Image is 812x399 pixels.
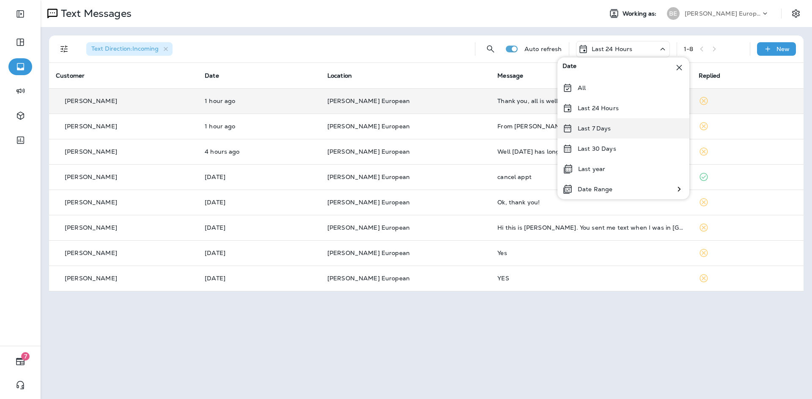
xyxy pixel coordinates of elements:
[205,199,314,206] p: Oct 9, 2025 03:25 PM
[58,7,132,20] p: Text Messages
[56,41,73,57] button: Filters
[21,352,30,361] span: 7
[327,198,410,206] span: [PERSON_NAME] European
[776,46,790,52] p: New
[205,224,314,231] p: Oct 9, 2025 03:07 PM
[65,174,117,180] p: [PERSON_NAME]
[497,98,685,104] div: Thank you, all is well
[667,7,680,20] div: BE
[578,166,605,172] p: Last year
[205,275,314,282] p: Oct 9, 2025 11:44 AM
[327,249,410,257] span: [PERSON_NAME] European
[327,173,410,181] span: [PERSON_NAME] European
[327,274,410,282] span: [PERSON_NAME] European
[56,72,85,79] span: Customer
[327,72,352,79] span: Location
[592,46,633,52] p: Last 24 Hours
[482,41,499,57] button: Search Messages
[65,199,117,206] p: [PERSON_NAME]
[327,224,410,231] span: [PERSON_NAME] European
[578,145,616,152] p: Last 30 Days
[327,148,410,155] span: [PERSON_NAME] European
[699,72,721,79] span: Replied
[8,5,32,22] button: Expand Sidebar
[65,148,117,155] p: [PERSON_NAME]
[205,123,314,130] p: Oct 10, 2025 02:56 PM
[524,46,562,52] p: Auto refresh
[788,6,804,21] button: Settings
[327,97,410,105] span: [PERSON_NAME] European
[65,250,117,256] p: [PERSON_NAME]
[497,224,685,231] div: Hi this is Mark Winniczek. You sent me text when I was in Europe. I just came back a few days ago...
[65,123,117,130] p: [PERSON_NAME]
[578,186,612,193] p: Date Range
[497,275,685,282] div: YES
[327,122,410,130] span: [PERSON_NAME] European
[578,105,619,111] p: Last 24 Hours
[205,174,314,180] p: Oct 9, 2025 03:53 PM
[205,148,314,155] p: Oct 10, 2025 12:14 PM
[578,84,586,91] p: All
[8,353,32,370] button: 7
[497,123,685,130] div: From Carl Scheef: Please cancel this appointment for my 2006 Subaru Forrester ...October 16th, 20...
[684,46,693,52] div: 1 - 8
[91,45,159,52] span: Text Direction : Incoming
[497,72,523,79] span: Message
[65,275,117,282] p: [PERSON_NAME]
[623,10,658,17] span: Working as:
[562,62,577,73] span: Date
[205,98,314,104] p: Oct 10, 2025 03:27 PM
[86,42,173,56] div: Text Direction:Incoming
[578,125,611,132] p: Last 7 Days
[497,174,685,180] div: cancel appt
[497,199,685,206] div: Ok, thank you!
[205,72,219,79] span: Date
[205,250,314,256] p: Oct 9, 2025 11:54 AM
[497,148,685,155] div: Well sept 30 has long passed 😂😂😂
[497,250,685,256] div: Yes
[685,10,761,17] p: [PERSON_NAME] European Autoworks
[65,98,117,104] p: [PERSON_NAME]
[65,224,117,231] p: [PERSON_NAME]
